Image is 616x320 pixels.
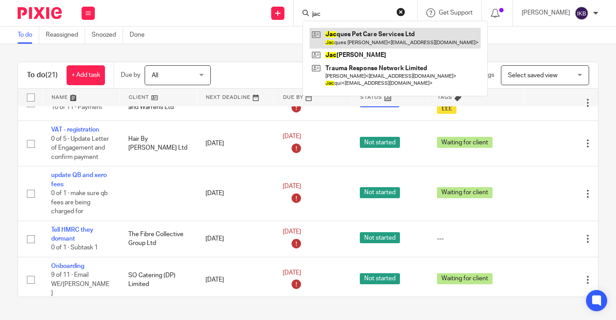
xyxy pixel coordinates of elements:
span: Get Support [439,10,473,16]
span: Not started [360,137,400,148]
a: + Add task [67,65,105,85]
button: Clear [396,8,405,16]
input: Search [311,11,391,19]
span: £££ [437,103,456,114]
span: Not started [360,187,400,198]
span: [DATE] [283,133,301,139]
span: Select saved view [508,72,557,79]
a: To do [18,26,39,44]
img: svg%3E [575,6,589,20]
a: Done [130,26,151,44]
span: (21) [45,72,58,79]
span: Waiting for client [437,137,493,148]
p: Due by [121,71,140,79]
span: [DATE] [283,229,301,235]
td: The Fibre Collective Group Ltd [119,221,197,257]
span: Waiting for client [437,187,493,198]
span: 0 of 5 · Update Letter of Engagement and confirm payment [51,136,109,160]
span: 10 of 11 · Payment [51,104,102,110]
h1: To do [27,71,58,80]
td: [DATE] [197,257,274,302]
span: Waiting for client [437,273,493,284]
td: Hair By [PERSON_NAME] Ltd [119,121,197,166]
div: --- [437,234,515,243]
td: [DATE] [197,166,274,221]
span: 9 of 11 · Email WE/[PERSON_NAME] [51,272,109,296]
a: Snoozed [92,26,123,44]
td: [DATE] [197,121,274,166]
p: [PERSON_NAME] [522,8,570,17]
span: Not started [360,232,400,243]
td: [DATE] [197,221,274,257]
span: Tags [437,95,452,100]
span: [DATE] [283,270,301,276]
span: Not started [360,273,400,284]
span: All [152,72,158,79]
a: Reassigned [46,26,85,44]
a: Tell HMRC they dormant [51,227,93,242]
a: VAT - registration [51,127,99,133]
img: Pixie [18,7,62,19]
span: 0 of 1 · Subtask 1 [51,245,98,251]
span: 0 of 1 · make sure qb fees are being charged for [51,190,108,215]
a: Onboarding [51,263,84,269]
span: [DATE] [283,183,301,189]
a: update QB and xero fees [51,172,107,187]
td: SO Catering (DP) Limited [119,257,197,302]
